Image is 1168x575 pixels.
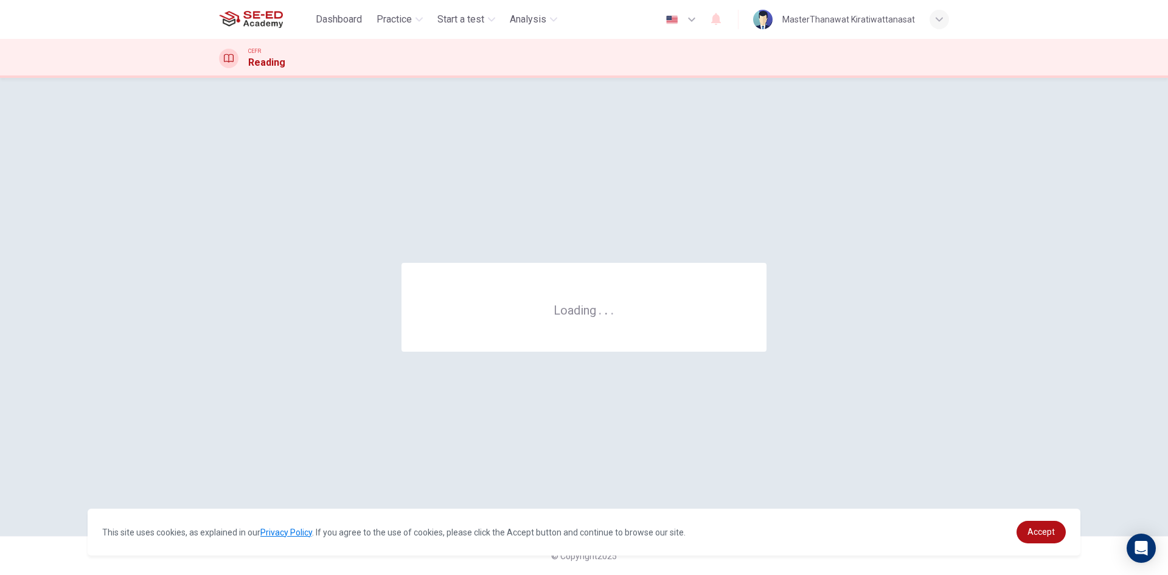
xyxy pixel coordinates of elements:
h6: . [598,299,602,319]
span: CEFR [248,47,261,55]
h6: . [604,299,608,319]
span: This site uses cookies, as explained in our . If you agree to the use of cookies, please click th... [102,528,686,537]
button: Dashboard [311,9,367,30]
a: Privacy Policy [260,528,312,537]
span: Start a test [437,12,484,27]
h1: Reading [248,55,285,70]
img: en [664,15,680,24]
span: Practice [377,12,412,27]
button: Start a test [433,9,500,30]
h6: . [610,299,614,319]
div: cookieconsent [88,509,1080,556]
span: Dashboard [316,12,362,27]
img: SE-ED Academy logo [219,7,283,32]
a: dismiss cookie message [1017,521,1066,543]
div: MasterThanawat Kiratiwattanasat [782,12,915,27]
button: Analysis [505,9,562,30]
span: Accept [1027,527,1055,537]
a: SE-ED Academy logo [219,7,311,32]
div: Open Intercom Messenger [1127,534,1156,563]
img: Profile picture [753,10,773,29]
button: Practice [372,9,428,30]
span: © Copyright 2025 [551,551,617,561]
h6: Loading [554,302,614,318]
span: Analysis [510,12,546,27]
